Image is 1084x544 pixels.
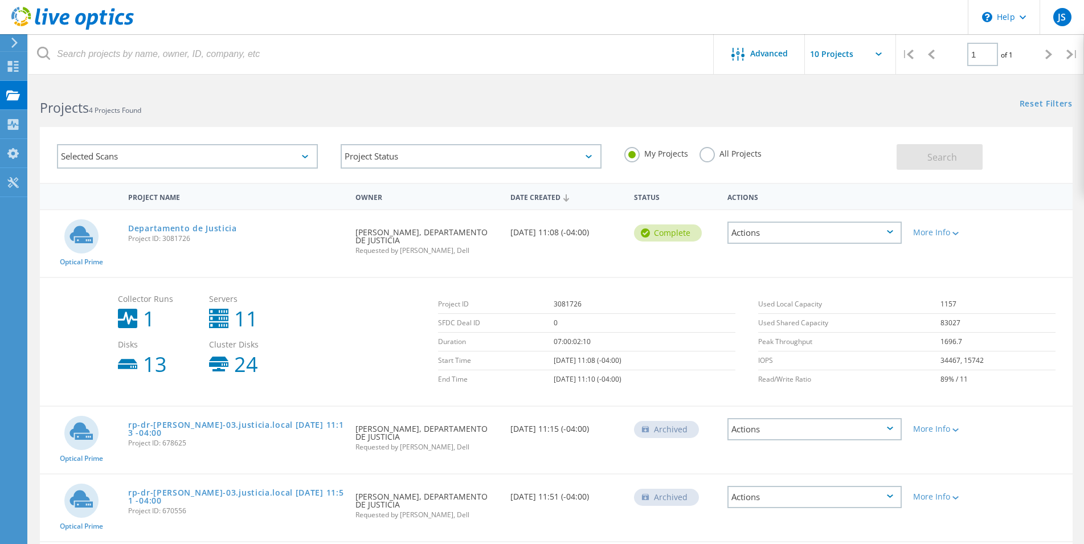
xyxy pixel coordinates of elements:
td: 1157 [940,295,1056,314]
div: More Info [913,425,984,433]
td: 07:00:02:10 [554,333,735,351]
td: 1696.7 [940,333,1056,351]
div: Actions [727,418,902,440]
td: Duration [438,333,554,351]
div: Date Created [505,186,629,207]
td: Read/Write Ratio [758,370,940,389]
div: More Info [913,493,984,501]
label: My Projects [624,147,688,158]
td: 3081726 [554,295,735,314]
span: Disks [118,341,198,349]
div: Complete [634,224,702,242]
span: Optical Prime [60,523,103,530]
input: Search projects by name, owner, ID, company, etc [28,34,714,74]
td: Used Local Capacity [758,295,940,314]
span: Project ID: 3081726 [128,235,344,242]
div: [PERSON_NAME], DEPARTAMENTO DE JUSTICIA [350,407,505,462]
div: [DATE] 11:51 (-04:00) [505,475,629,512]
div: | [1061,34,1084,75]
span: Collector Runs [118,295,198,303]
div: [DATE] 11:15 (-04:00) [505,407,629,444]
td: Project ID [438,295,554,314]
td: Used Shared Capacity [758,314,940,333]
a: rp-dr-[PERSON_NAME]-03.justicia.local [DATE] 11:51 -04:00 [128,489,344,505]
button: Search [897,144,983,170]
div: [PERSON_NAME], DEPARTAMENTO DE JUSTICIA [350,210,505,265]
div: Actions [722,186,907,207]
span: Requested by [PERSON_NAME], Dell [355,512,499,518]
b: Projects [40,99,89,117]
div: Actions [727,486,902,508]
span: Advanced [750,50,788,58]
div: [DATE] 11:08 (-04:00) [505,210,629,248]
svg: \n [982,12,992,22]
td: SFDC Deal ID [438,314,554,333]
td: [DATE] 11:08 (-04:00) [554,351,735,370]
b: 1 [143,309,155,329]
td: 0 [554,314,735,333]
span: of 1 [1001,50,1013,60]
b: 24 [234,354,258,375]
td: [DATE] 11:10 (-04:00) [554,370,735,389]
span: Requested by [PERSON_NAME], Dell [355,247,499,254]
a: Reset Filters [1020,100,1073,109]
td: End Time [438,370,554,389]
a: Live Optics Dashboard [11,24,134,32]
td: 34467, 15742 [940,351,1056,370]
b: 11 [234,309,258,329]
div: Archived [634,489,699,506]
div: | [896,34,919,75]
td: Start Time [438,351,554,370]
span: Project ID: 678625 [128,440,344,447]
div: Actions [727,222,902,244]
div: More Info [913,228,984,236]
span: JS [1058,13,1066,22]
td: 89% / 11 [940,370,1056,389]
a: rp-dr-[PERSON_NAME]-03.justicia.local [DATE] 11:13 -04:00 [128,421,344,437]
a: Departamento de Justicia [128,224,237,232]
b: 13 [143,354,167,375]
div: Project Name [122,186,350,207]
span: Project ID: 670556 [128,508,344,514]
div: Archived [634,421,699,438]
div: [PERSON_NAME], DEPARTAMENTO DE JUSTICIA [350,475,505,530]
div: Project Status [341,144,602,169]
div: Owner [350,186,505,207]
td: Peak Throughput [758,333,940,351]
span: Optical Prime [60,455,103,462]
span: Cluster Disks [209,341,289,349]
span: Optical Prime [60,259,103,265]
label: All Projects [700,147,762,158]
div: Status [628,186,721,207]
span: Requested by [PERSON_NAME], Dell [355,444,499,451]
td: 83027 [940,314,1056,333]
div: Selected Scans [57,144,318,169]
td: IOPS [758,351,940,370]
span: Servers [209,295,289,303]
span: 4 Projects Found [89,105,141,115]
span: Search [927,151,957,163]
